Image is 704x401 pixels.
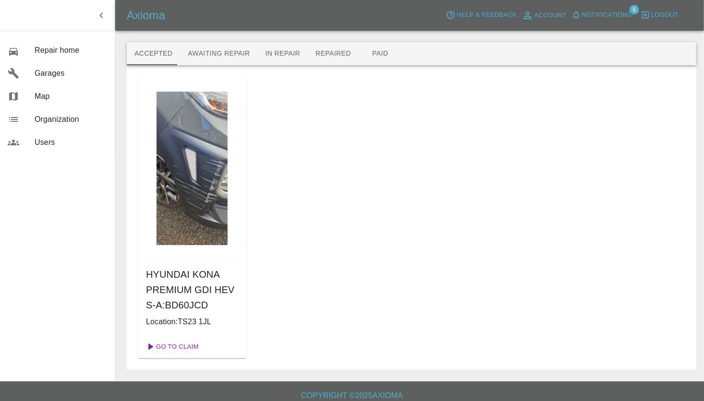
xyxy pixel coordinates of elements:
[146,316,239,328] p: Location: TS23 1JL
[308,42,359,65] button: Repaired
[582,10,632,21] span: Notifications
[457,10,517,21] span: Help & Feedback
[142,339,201,354] a: Go To Claim
[520,8,569,23] a: Account
[180,42,257,65] button: Awaiting Repair
[534,10,567,21] span: Account
[35,114,107,125] span: Organization
[630,5,639,14] span: 8
[127,8,165,23] h5: Axioma
[258,42,308,65] button: In Repair
[35,68,107,79] span: Garages
[35,137,107,148] span: Users
[638,8,681,23] button: Logout
[569,8,634,23] button: Notifications
[651,10,679,21] span: Logout
[35,45,107,56] span: Repair home
[359,42,402,65] button: Paid
[35,91,107,102] span: Map
[127,42,180,65] button: Accepted
[146,267,239,313] h6: HYUNDAI KONA PREMIUM GDI HEV S-A : BD60JCD
[444,8,519,23] button: Help & Feedback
